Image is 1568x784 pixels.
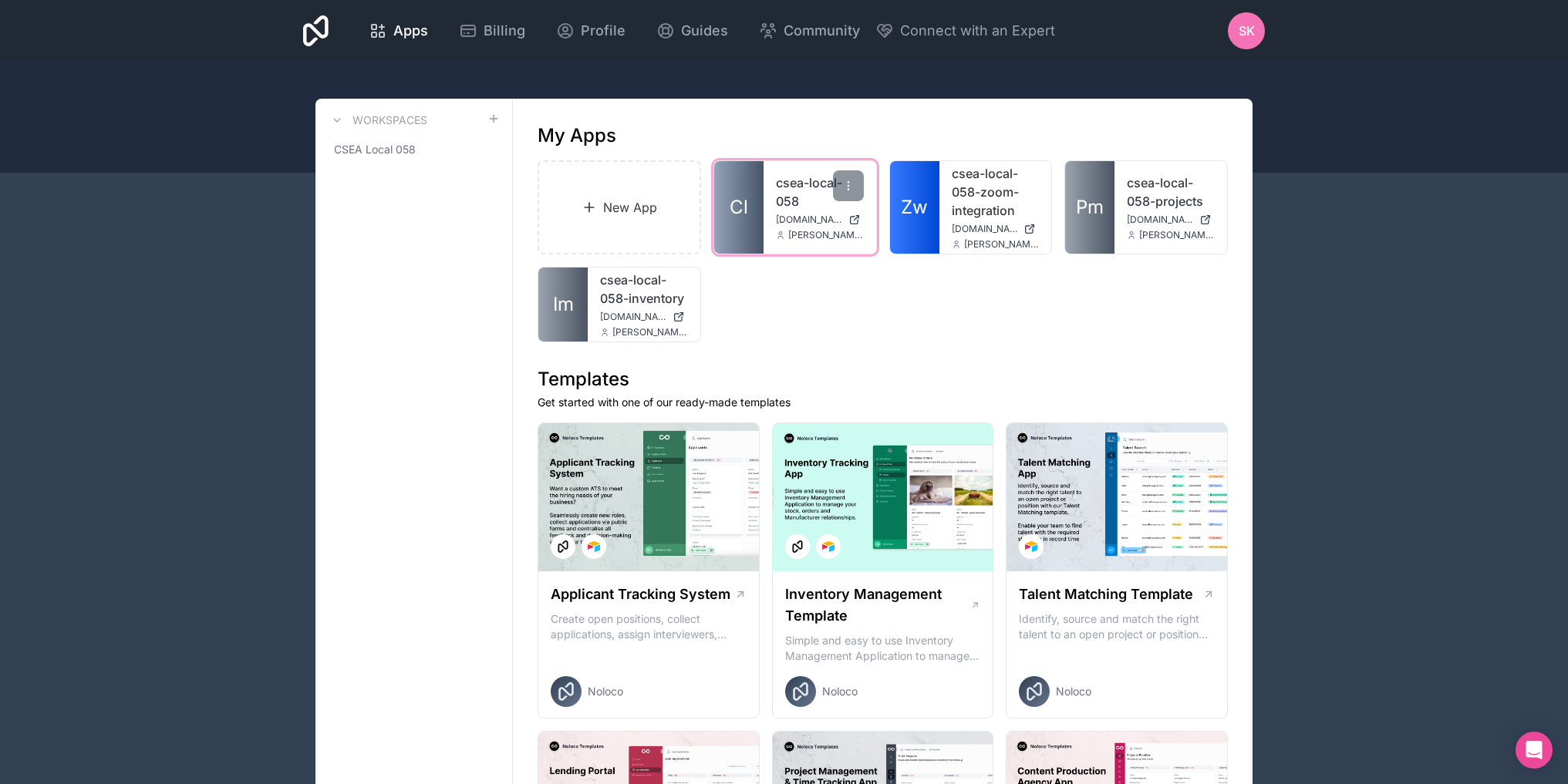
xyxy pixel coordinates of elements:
[600,311,666,323] span: [DOMAIN_NAME]
[356,14,440,48] a: Apps
[776,214,842,226] span: [DOMAIN_NAME]
[334,142,416,157] span: CSEA Local 058
[1127,214,1193,226] span: [DOMAIN_NAME]
[1139,229,1215,241] span: [PERSON_NAME][EMAIL_ADDRESS][DOMAIN_NAME]
[1019,611,1215,642] p: Identify, source and match the right talent to an open project or position with our Talent Matchi...
[1076,195,1104,220] span: Pm
[538,367,1228,392] h1: Templates
[484,20,525,42] span: Billing
[328,136,500,163] a: CSEA Local 058
[785,584,970,627] h1: Inventory Management Template
[1019,584,1193,605] h1: Talent Matching Template
[964,238,1040,251] span: [PERSON_NAME][EMAIL_ADDRESS][DOMAIN_NAME]
[681,20,728,42] span: Guides
[901,195,928,220] span: Zw
[952,223,1040,235] a: [DOMAIN_NAME]
[1127,173,1215,210] a: csea-local-058-projects
[600,311,688,323] a: [DOMAIN_NAME]
[952,164,1040,220] a: csea-local-058-zoom-integration
[553,292,574,317] span: Im
[588,684,623,699] span: Noloco
[538,268,588,342] a: Im
[875,20,1055,42] button: Connect with an Expert
[393,20,428,42] span: Apps
[544,14,638,48] a: Profile
[747,14,872,48] a: Community
[784,20,860,42] span: Community
[581,20,626,42] span: Profile
[551,611,747,642] p: Create open positions, collect applications, assign interviewers, centralise candidate feedback a...
[730,195,748,220] span: Cl
[1127,214,1215,226] a: [DOMAIN_NAME]
[328,111,427,130] a: Workspaces
[776,173,864,210] a: csea-local-058
[890,161,939,254] a: Zw
[785,633,981,664] p: Simple and easy to use Inventory Management Application to manage your stock, orders and Manufact...
[352,113,427,128] h3: Workspaces
[447,14,538,48] a: Billing
[900,20,1055,42] span: Connect with an Expert
[588,540,600,553] img: Airtable Logo
[1025,540,1037,553] img: Airtable Logo
[822,684,858,699] span: Noloco
[952,223,1018,235] span: [DOMAIN_NAME]
[714,161,764,254] a: Cl
[612,326,688,338] span: [PERSON_NAME][EMAIL_ADDRESS][DOMAIN_NAME]
[600,271,688,308] a: csea-local-058-inventory
[822,540,835,553] img: Airtable Logo
[1516,732,1553,769] div: Open Intercom Messenger
[538,160,701,254] a: New App
[551,584,730,605] h1: Applicant Tracking System
[644,14,740,48] a: Guides
[1239,22,1255,40] span: SK
[1065,161,1114,254] a: Pm
[538,123,616,148] h1: My Apps
[788,229,864,241] span: [PERSON_NAME][EMAIL_ADDRESS][DOMAIN_NAME]
[538,395,1228,410] p: Get started with one of our ready-made templates
[776,214,864,226] a: [DOMAIN_NAME]
[1056,684,1091,699] span: Noloco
